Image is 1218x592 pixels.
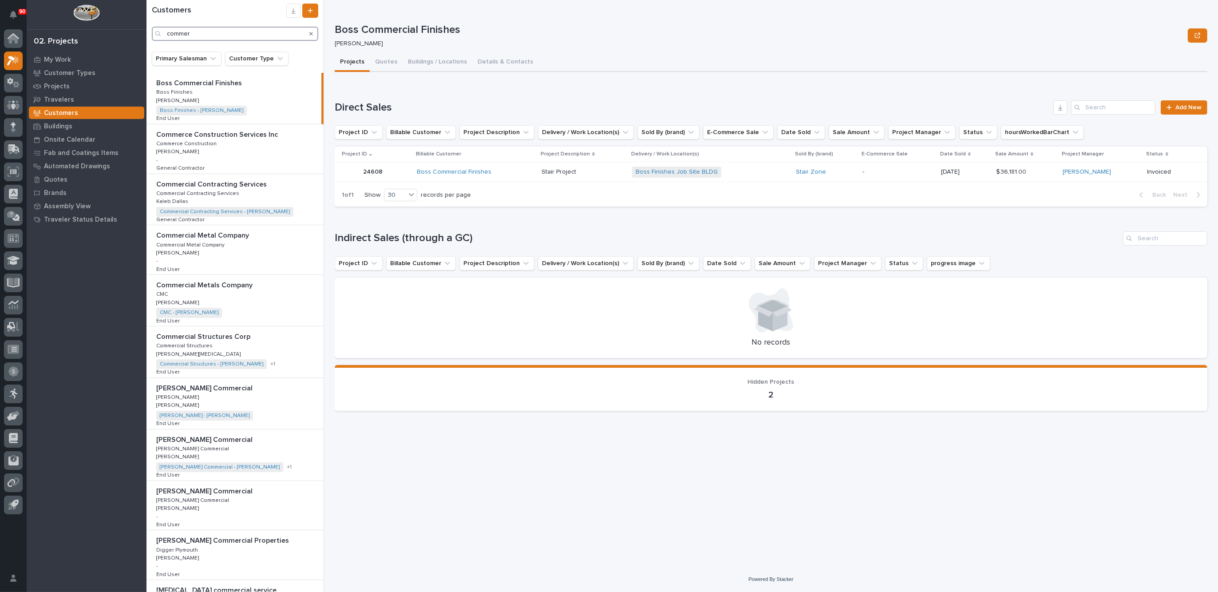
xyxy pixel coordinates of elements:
a: My Work [27,53,146,66]
a: Projects [27,79,146,93]
p: Traveler Status Details [44,216,117,224]
p: $ 36,181.00 [996,167,1028,176]
p: End User [156,265,182,273]
a: Powered By Stacker [748,576,793,582]
button: Back [1132,191,1170,199]
a: Commercial Contracting ServicesCommercial Contracting Services Commercial Contracting ServicesCom... [146,174,324,226]
div: Search [1071,100,1155,115]
p: Automated Drawings [44,163,110,171]
button: progress image [927,256,990,270]
h1: Customers [152,6,286,16]
p: [DATE] [941,168,989,176]
p: Show [364,191,380,199]
button: Sale Amount [829,125,885,139]
p: [PERSON_NAME] [156,248,201,256]
p: [PERSON_NAME] [156,401,201,409]
button: Billable Customer [386,125,456,139]
a: [PERSON_NAME] - [PERSON_NAME] [160,413,249,419]
a: [PERSON_NAME] Commercial Properties[PERSON_NAME] Commercial Properties Digger PlymouthDigger Plym... [146,530,324,580]
a: Commercial Metal CompanyCommercial Metal Company Commercial Metal CompanyCommercial Metal Company... [146,225,324,275]
p: E-Commerce Sale [862,149,908,159]
p: No records [345,338,1197,348]
div: 30 [384,191,406,200]
a: Boss Finishes - [PERSON_NAME] [160,107,243,114]
p: [PERSON_NAME] Commercial [156,434,254,444]
a: Traveler Status Details [27,213,146,226]
a: Commerce Construction Services IncCommerce Construction Services Inc Commerce ConstructionCommerc... [146,124,324,174]
h1: Direct Sales [335,101,1050,114]
a: Onsite Calendar [27,133,146,146]
a: [PERSON_NAME] [1063,168,1111,176]
input: Search [1123,231,1207,246]
p: Kaleb Dallas [156,197,190,205]
a: Travelers [27,93,146,106]
p: Project ID [342,149,367,159]
span: Add New [1175,104,1202,111]
p: [PERSON_NAME] [156,504,201,512]
p: Projects [44,83,70,91]
button: Project Manager [888,125,956,139]
button: Delivery / Work Location(s) [538,256,634,270]
a: [PERSON_NAME] Commercial[PERSON_NAME] Commercial [PERSON_NAME][PERSON_NAME] [PERSON_NAME][PERSON_... [146,378,324,429]
button: Customer Type [225,52,289,66]
div: 02. Projects [34,37,78,47]
button: Project ID [335,256,383,270]
span: + 1 [270,362,275,367]
p: Fab and Coatings Items [44,149,119,157]
p: Travelers [44,96,74,104]
a: Buildings [27,119,146,133]
button: Status [959,125,997,139]
button: hoursWorkedBarChart [1001,125,1084,139]
p: End User [156,570,182,578]
p: [PERSON_NAME] Commercial Properties [156,535,291,545]
span: Next [1173,191,1193,199]
p: Status [1147,149,1163,159]
p: - [862,168,934,176]
a: Commercial Metals CompanyCommercial Metals Company CMCCMC [PERSON_NAME][PERSON_NAME] CMC - [PERSO... [146,275,324,326]
p: [PERSON_NAME] [156,393,201,401]
p: Quotes [44,176,67,184]
p: General Contractor [156,163,206,171]
p: - [156,157,158,163]
p: Customer Types [44,69,95,77]
p: End User [156,470,182,478]
span: Back [1147,191,1166,199]
p: [PERSON_NAME] [156,96,201,104]
p: Delivery / Work Location(s) [631,149,699,159]
button: Project ID [335,125,383,139]
input: Search [152,27,318,41]
p: - [156,514,158,520]
button: Date Sold [777,125,825,139]
p: General Contractor [156,215,206,223]
p: [PERSON_NAME] Commercial [156,382,254,393]
p: Boss Commercial Finishes [156,77,244,87]
p: Digger Plymouth [156,545,200,553]
p: Commercial Structures [156,341,214,349]
p: [PERSON_NAME] Commercial [156,485,254,496]
p: Commercial Contracting Services [156,189,241,197]
span: Hidden Projects [748,379,795,385]
button: Quotes [370,53,403,72]
p: Buildings [44,123,72,131]
a: Automated Drawings [27,159,146,173]
p: 90 [20,8,25,15]
p: End User [156,520,182,528]
a: CMC - [PERSON_NAME] [160,310,218,316]
button: Details & Contacts [472,53,538,72]
p: - [156,258,158,264]
p: Boss Commercial Finishes [335,24,1184,36]
button: Buildings / Locations [403,53,472,72]
p: Commerce Construction Services Inc [156,129,280,139]
button: Project Description [459,125,534,139]
a: Stair Zone [796,168,826,176]
a: Boss Commercial FinishesBoss Commercial Finishes Boss FinishesBoss Finishes [PERSON_NAME][PERSON_... [146,73,324,124]
div: Notifications90 [11,11,23,25]
p: [PERSON_NAME] [335,40,1181,48]
p: End User [156,114,182,122]
p: [PERSON_NAME] Commercial [156,444,231,452]
tr: 2460824608 Boss Commercial Finishes Stair ProjectStair Project Boss Finishes Job Site BLDG Stair ... [335,162,1207,182]
img: Workspace Logo [73,4,99,21]
p: [PERSON_NAME][MEDICAL_DATA] [156,350,242,358]
a: Quotes [27,173,146,186]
